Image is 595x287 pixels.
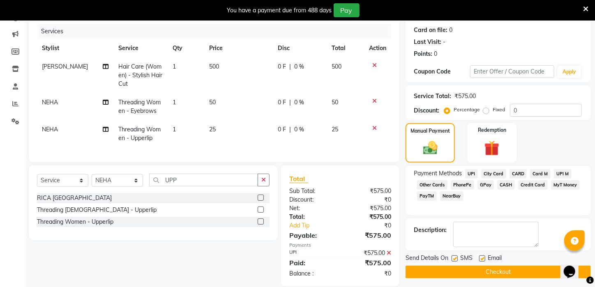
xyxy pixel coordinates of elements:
div: Paid: [283,258,340,268]
img: _gift.svg [480,139,504,158]
span: | [290,98,291,107]
div: Payments [289,242,391,249]
span: 0 F [278,62,286,71]
span: Email [488,254,502,264]
span: PayTM [417,191,437,201]
div: Discount: [283,195,340,204]
span: City Card [481,169,506,179]
span: 0 F [278,125,286,134]
span: Payment Methods [414,169,462,178]
label: Fixed [493,106,505,113]
div: Threading Women - Upperlip [37,218,113,226]
div: Coupon Code [414,67,470,76]
div: Last Visit: [414,38,441,46]
label: Redemption [478,126,506,134]
span: 1 [173,99,176,106]
div: You have a payment due from 488 days [227,6,332,15]
span: UPI M [554,169,572,179]
div: Discount: [414,106,439,115]
a: Add Tip [283,221,350,230]
label: Percentage [454,106,480,113]
span: Threading Women - Eyebrows [118,99,161,115]
div: Description: [414,226,447,234]
th: Qty [168,39,204,57]
span: GPay [477,180,494,190]
div: UPI [283,249,340,257]
span: Credit Card [518,180,548,190]
span: NEHA [42,126,58,133]
th: Action [364,39,391,57]
th: Disc [273,39,327,57]
div: ₹575.00 [340,204,397,213]
div: 0 [434,50,437,58]
div: Net: [283,204,340,213]
span: PhonePe [451,180,474,190]
div: ₹575.00 [340,230,397,240]
div: Payable: [283,230,340,240]
span: 1 [173,126,176,133]
span: 500 [332,63,341,70]
span: NEHA [42,99,58,106]
div: Service Total: [414,92,451,101]
span: 25 [209,126,216,133]
label: Manual Payment [411,127,450,135]
th: Price [204,39,273,57]
span: [PERSON_NAME] [42,63,88,70]
span: Threading Women - Upperlip [118,126,161,142]
span: | [290,125,291,134]
div: 0 [449,26,452,34]
span: SMS [460,254,473,264]
span: Card M [530,169,551,179]
div: Total: [283,213,340,221]
div: ₹575.00 [340,249,397,257]
th: Service [113,39,168,57]
div: RICA [GEOGRAPHIC_DATA] [37,194,112,202]
iframe: chat widget [560,254,587,279]
span: NearBuy [440,191,464,201]
button: Checkout [406,266,591,278]
span: 0 % [295,125,304,134]
span: Hair Care (Women) - Stylish Hair Cut [118,63,162,87]
span: 25 [332,126,338,133]
span: 50 [209,99,216,106]
span: 50 [332,99,338,106]
button: Apply [558,66,581,78]
th: Stylist [37,39,113,57]
span: 0 % [295,62,304,71]
button: Pay [334,3,360,17]
div: Services [38,24,397,39]
div: ₹575.00 [454,92,476,101]
div: ₹575.00 [340,213,397,221]
span: UPI [465,169,478,179]
span: 500 [209,63,219,70]
div: ₹0 [340,269,397,278]
div: Card on file: [414,26,447,34]
div: ₹575.00 [340,258,397,268]
span: 0 % [295,98,304,107]
div: Balance : [283,269,340,278]
span: 0 F [278,98,286,107]
span: Send Details On [406,254,448,264]
span: MyT Money [551,180,580,190]
span: Other Cards [417,180,447,190]
input: Search or Scan [149,174,258,186]
span: CARD [510,169,527,179]
div: ₹0 [350,221,397,230]
img: _cash.svg [419,140,442,156]
div: ₹0 [340,195,397,204]
span: 1 [173,63,176,70]
th: Total [327,39,364,57]
div: Threading [DEMOGRAPHIC_DATA] - Upperlip [37,206,157,214]
div: - [443,38,445,46]
input: Enter Offer / Coupon Code [470,65,555,78]
span: | [290,62,291,71]
div: ₹575.00 [340,187,397,195]
div: Sub Total: [283,187,340,195]
span: Total [289,174,308,183]
div: Points: [414,50,432,58]
span: CASH [497,180,515,190]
